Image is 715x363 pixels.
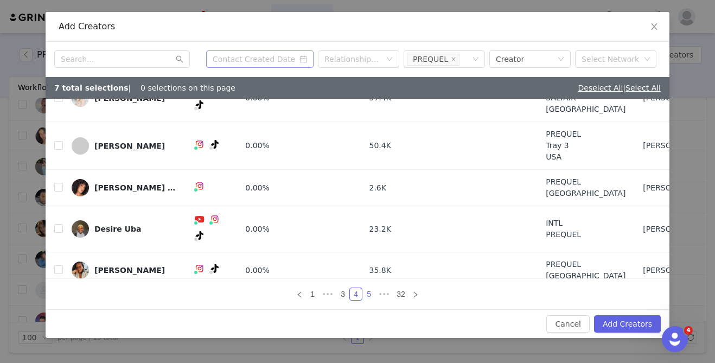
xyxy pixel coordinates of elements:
[54,50,190,68] input: Search...
[72,220,176,238] a: Desire Uba
[195,264,204,273] img: instagram.svg
[369,182,386,194] span: 2.6K
[546,176,625,199] span: PREQUEL [GEOGRAPHIC_DATA]
[643,265,706,276] span: [PERSON_NAME]
[363,288,375,300] a: 5
[578,84,623,92] a: Deselect All
[319,288,336,301] li: Previous 3 Pages
[386,56,393,63] i: icon: down
[375,288,393,301] span: •••
[350,288,362,300] a: 4
[369,140,391,151] span: 50.4K
[412,291,419,298] i: icon: right
[625,84,661,92] a: Select All
[176,55,183,63] i: icon: search
[72,179,176,196] a: [PERSON_NAME] [PERSON_NAME]
[296,291,303,298] i: icon: left
[639,12,669,42] button: Close
[369,265,391,276] span: 35.8K
[623,84,661,92] span: |
[546,129,581,163] span: PREQUEL Tray 3 USA
[369,224,391,235] span: 23.2K
[662,326,688,352] iframe: Intercom live chat
[337,288,349,300] a: 3
[546,259,625,282] span: PREQUEL [GEOGRAPHIC_DATA]
[409,288,422,301] li: Next Page
[451,56,456,63] i: icon: close
[375,288,393,301] li: Next 3 Pages
[643,224,706,235] span: [PERSON_NAME]
[210,215,219,224] img: instagram.svg
[546,315,589,333] button: Cancel
[72,220,89,238] img: 37544f14-4091-46c4-9631-1599d8fb52df.jpg
[206,50,314,68] input: Contact Created Date
[413,53,448,65] div: PREQUEL
[643,140,706,151] span: [PERSON_NAME]
[94,183,176,192] div: [PERSON_NAME] [PERSON_NAME]
[393,288,408,300] a: 32
[195,182,204,190] img: instagram.svg
[546,218,581,240] span: INTL PREQUEL
[306,288,319,301] li: 1
[650,22,659,31] i: icon: close
[54,82,235,94] div: | 0 selections on this page
[594,315,661,333] button: Add Creators
[582,54,640,65] div: Select Network
[684,326,693,335] span: 4
[245,140,269,151] span: 0.00%
[362,288,375,301] li: 5
[307,288,318,300] a: 1
[245,265,269,276] span: 0.00%
[393,288,409,301] li: 32
[644,56,650,63] i: icon: down
[94,225,141,233] div: Desire Uba
[293,288,306,301] li: Previous Page
[643,182,706,194] span: [PERSON_NAME]
[319,288,336,301] span: •••
[299,55,307,63] i: icon: calendar
[245,224,269,235] span: 0.00%
[54,84,129,92] b: 7 total selections
[195,140,204,149] img: instagram.svg
[72,137,176,155] a: [PERSON_NAME]
[94,142,165,150] div: [PERSON_NAME]
[349,288,362,301] li: 4
[72,262,89,279] img: 3f61c640-90e4-445f-89fc-23cc00d2464f--s.jpg
[336,288,349,301] li: 3
[59,21,656,33] div: Add Creators
[72,179,89,196] img: 345bc830-34f2-46c5-97c7-2a3ee6b6d001.jpg
[245,182,269,194] span: 0.00%
[496,51,524,67] div: Creator
[72,262,176,279] a: [PERSON_NAME]
[324,54,381,65] div: Relationship Stage
[94,266,165,275] div: [PERSON_NAME]
[407,53,459,66] li: PREQUEL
